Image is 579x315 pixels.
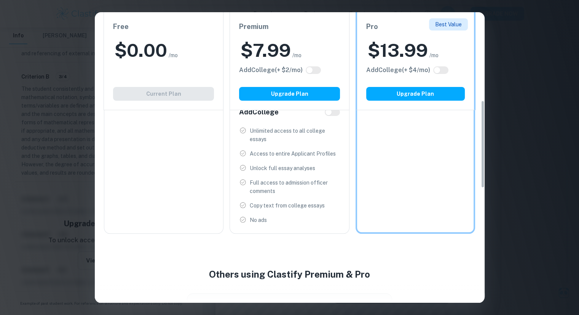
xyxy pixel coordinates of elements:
h2: $ 0.00 [115,38,167,63]
h6: Premium [239,21,340,32]
p: Copy text from college essays [250,201,325,210]
span: /mo [292,51,301,59]
p: Unlock full essay analyses [250,164,315,172]
h6: Click to see all the additional College features. [239,66,303,75]
h6: Add College [239,107,279,117]
h4: Others using Clastify Premium & Pro [95,267,485,281]
h6: Free [113,21,214,32]
span: /mo [429,51,439,59]
p: No ads [250,216,267,224]
p: Full access to admission officer comments [250,178,340,195]
p: Unlimited access to all college essays [250,127,340,143]
h2: $ 7.99 [241,38,291,63]
p: Best Value [435,20,462,29]
h2: $ 13.99 [368,38,428,63]
button: Upgrade Plan [366,87,465,101]
button: Upgrade Plan [239,87,340,101]
h6: Click to see all the additional College features. [366,66,430,75]
h6: Pro [366,21,465,32]
span: /mo [169,51,178,59]
p: Access to entire Applicant Profiles [250,149,336,158]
